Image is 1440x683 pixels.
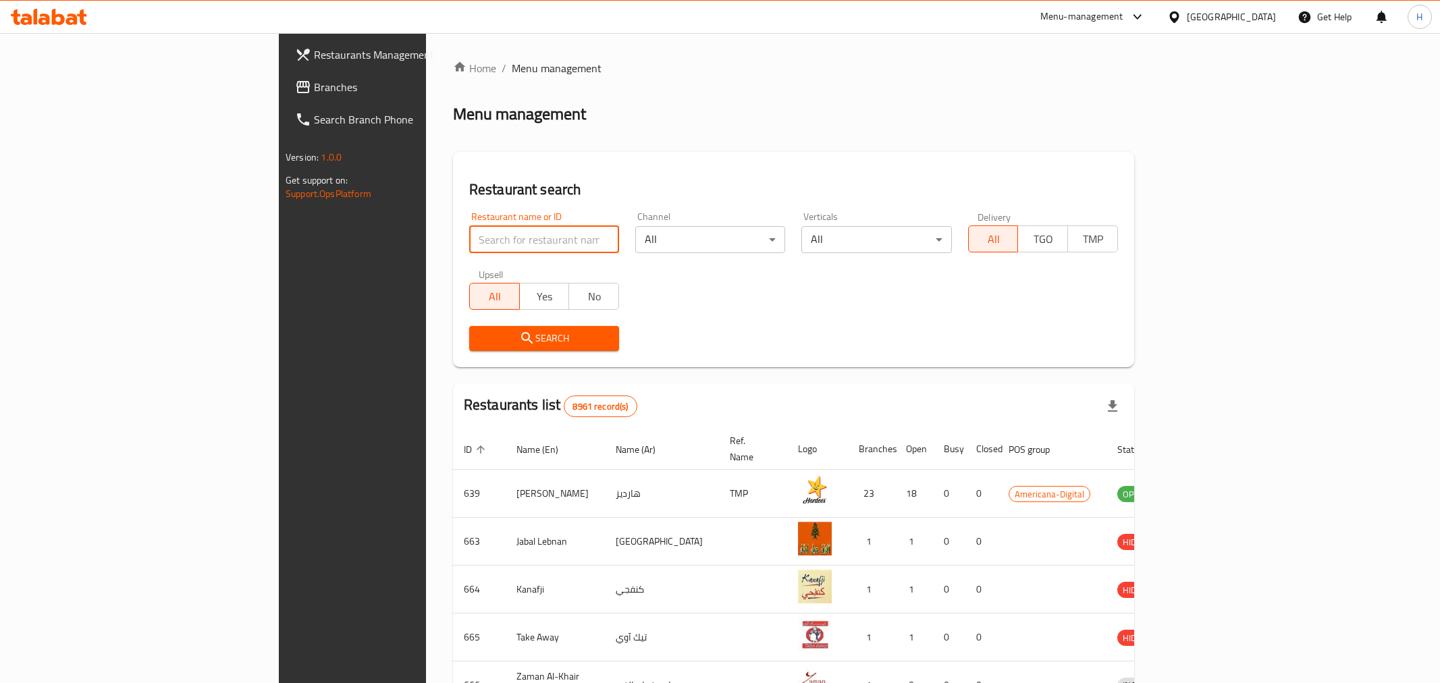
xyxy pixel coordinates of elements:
a: Search Branch Phone [284,103,519,136]
td: 1 [895,518,933,566]
span: Search Branch Phone [314,111,508,128]
th: Branches [848,429,895,470]
td: 1 [848,566,895,613]
div: All [635,226,785,253]
th: Closed [965,429,998,470]
span: Get support on: [286,171,348,189]
td: 0 [933,518,965,566]
span: H [1416,9,1422,24]
div: HIDDEN [1117,534,1158,550]
label: Delivery [978,212,1011,221]
button: Yes [519,283,570,310]
div: Menu-management [1040,9,1123,25]
span: Menu management [512,60,602,76]
span: Search [480,330,608,347]
div: [GEOGRAPHIC_DATA] [1187,9,1276,24]
img: Hardee's [798,474,832,508]
span: Version: [286,148,319,166]
span: Name (En) [516,441,576,458]
div: All [801,226,951,253]
th: Busy [933,429,965,470]
td: [PERSON_NAME] [506,470,605,518]
div: Total records count [564,395,637,417]
span: Yes [525,287,564,306]
td: 1 [848,518,895,566]
span: TGO [1023,229,1063,249]
td: 0 [933,566,965,613]
td: 0 [965,470,998,518]
button: All [968,225,1019,252]
span: Restaurants Management [314,47,508,63]
span: Status [1117,441,1161,458]
td: 0 [965,566,998,613]
span: OPEN [1117,487,1150,502]
span: HIDDEN [1117,535,1158,550]
td: كنفجي [605,566,719,613]
td: 0 [933,470,965,518]
a: Restaurants Management [284,38,519,71]
span: HIDDEN [1117,582,1158,598]
img: Take Away [798,618,832,651]
th: Logo [787,429,848,470]
button: TMP [1067,225,1118,252]
td: 0 [965,613,998,661]
td: 1 [848,613,895,661]
td: TMP [719,470,787,518]
img: Kanafji [798,570,832,603]
span: Name (Ar) [616,441,673,458]
th: Open [895,429,933,470]
td: 23 [848,470,895,518]
td: Jabal Lebnan [506,518,605,566]
span: Ref. Name [730,433,771,465]
h2: Restaurants list [464,395,637,417]
div: Export file [1096,390,1129,422]
td: Kanafji [506,566,605,613]
span: TMP [1073,229,1113,249]
span: All [974,229,1013,249]
div: OPEN [1117,486,1150,502]
input: Search for restaurant name or ID.. [469,226,619,253]
span: ID [464,441,489,458]
span: All [475,287,514,306]
td: هارديز [605,470,719,518]
td: تيك آوي [605,613,719,661]
a: Branches [284,71,519,103]
td: 0 [933,613,965,661]
td: 1 [895,566,933,613]
nav: breadcrumb [453,60,1134,76]
td: [GEOGRAPHIC_DATA] [605,518,719,566]
span: 8961 record(s) [564,400,636,413]
span: Branches [314,79,508,95]
button: All [469,283,520,310]
td: 1 [895,613,933,661]
span: POS group [1009,441,1067,458]
td: 0 [965,518,998,566]
span: No [575,287,614,306]
td: 18 [895,470,933,518]
button: No [568,283,619,310]
button: Search [469,326,619,351]
a: Support.OpsPlatform [286,185,371,202]
span: HIDDEN [1117,630,1158,646]
img: Jabal Lebnan [798,522,832,555]
h2: Restaurant search [469,180,1118,200]
span: 1.0.0 [321,148,342,166]
button: TGO [1017,225,1068,252]
label: Upsell [479,269,504,279]
h2: Menu management [453,103,586,125]
span: Americana-Digital [1009,487,1090,502]
td: Take Away [506,613,605,661]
